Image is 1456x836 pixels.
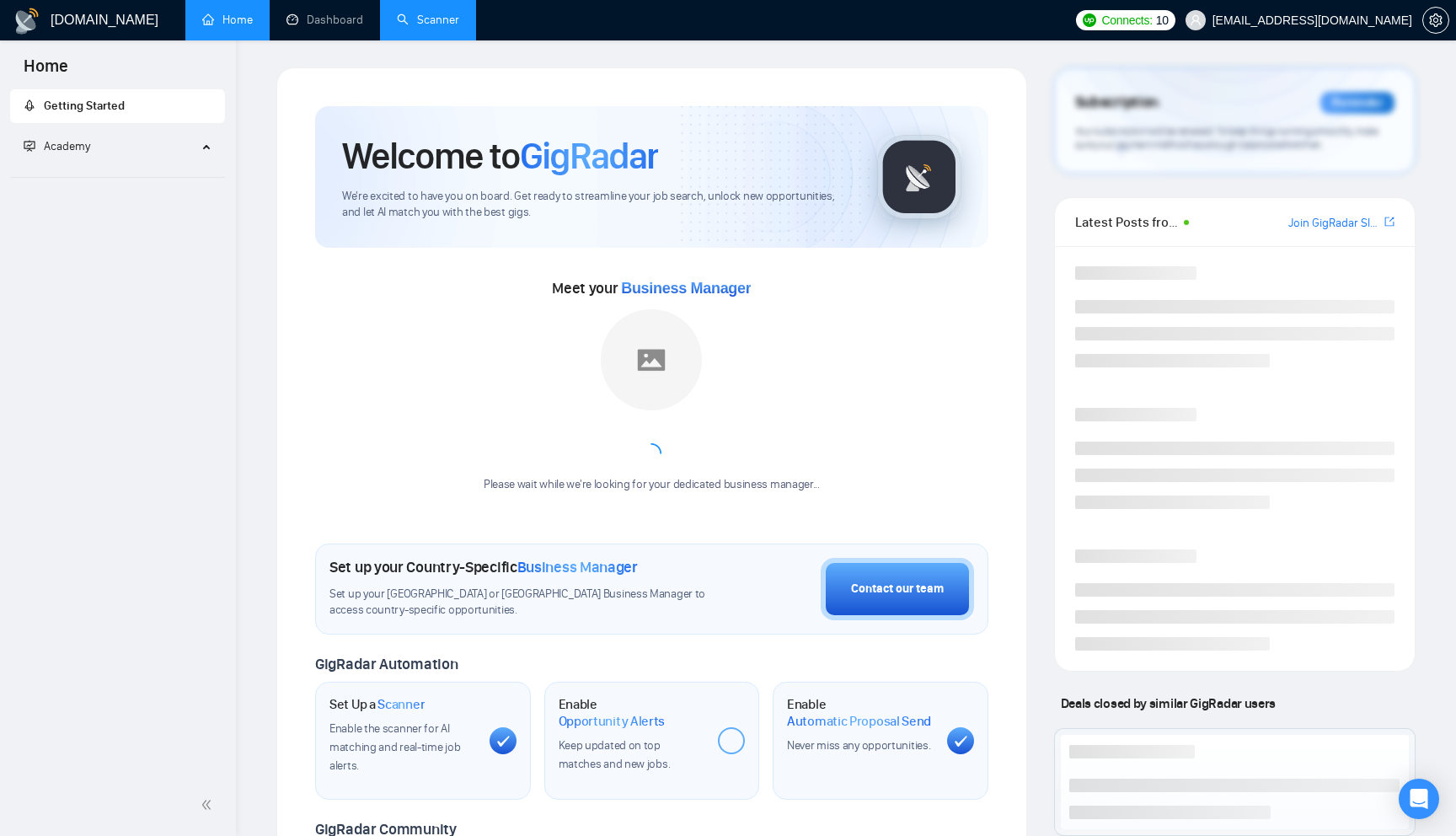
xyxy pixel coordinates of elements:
li: Getting Started [10,89,225,123]
h1: Enable [787,696,934,729]
a: Join GigRadar Slack Community [1288,214,1381,233]
a: searchScanner [397,13,459,27]
span: Automatic Proposal Send [787,713,931,730]
button: setting [1422,7,1449,34]
span: Business Manager [621,280,751,297]
a: dashboardDashboard [286,13,363,27]
span: double-left [201,796,217,813]
h1: Enable [559,696,705,729]
span: GigRadar [520,133,658,179]
span: Latest Posts from the GigRadar Community [1075,212,1179,233]
span: Connects: [1101,11,1152,29]
h1: Welcome to [342,133,658,179]
button: Contact our team [821,558,974,620]
span: user [1190,14,1202,26]
div: Please wait while we're looking for your dedicated business manager... [474,477,830,493]
img: gigradar-logo.png [877,135,961,219]
span: Keep updated on top matches and new jobs. [559,738,671,771]
div: Contact our team [851,580,944,598]
span: We're excited to have you on board. Get ready to streamline your job search, unlock new opportuni... [342,189,850,221]
span: Scanner [377,696,425,713]
a: export [1384,214,1394,230]
span: Opportunity Alerts [559,713,666,730]
img: logo [13,8,40,35]
h1: Set Up a [329,696,425,713]
span: Deals closed by similar GigRadar users [1054,689,1282,718]
span: setting [1423,13,1448,27]
span: Getting Started [44,99,125,113]
span: Academy [24,139,90,153]
h1: Set up your Country-Specific [329,558,638,576]
div: Open Intercom Messenger [1399,779,1439,819]
a: homeHome [202,13,253,27]
span: 10 [1156,11,1169,29]
li: Academy Homepage [10,170,225,181]
img: placeholder.png [601,309,702,410]
span: Your subscription will be renewed. To keep things running smoothly, make sure your payment method... [1075,125,1378,152]
span: export [1384,215,1394,228]
img: upwork-logo.png [1083,13,1096,27]
span: GigRadar Automation [315,655,458,673]
a: setting [1422,13,1449,27]
span: Meet your [552,279,751,297]
span: fund-projection-screen [24,140,35,152]
span: rocket [24,99,35,111]
span: Subscription [1075,88,1159,117]
span: Never miss any opportunities. [787,738,930,753]
span: Set up your [GEOGRAPHIC_DATA] or [GEOGRAPHIC_DATA] Business Manager to access country-specific op... [329,587,716,619]
span: Home [10,54,82,89]
div: Reminder [1320,92,1394,114]
span: Academy [44,139,90,153]
span: loading [637,439,666,468]
span: Enable the scanner for AI matching and real-time job alerts. [329,721,460,773]
span: Business Manager [517,558,638,576]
